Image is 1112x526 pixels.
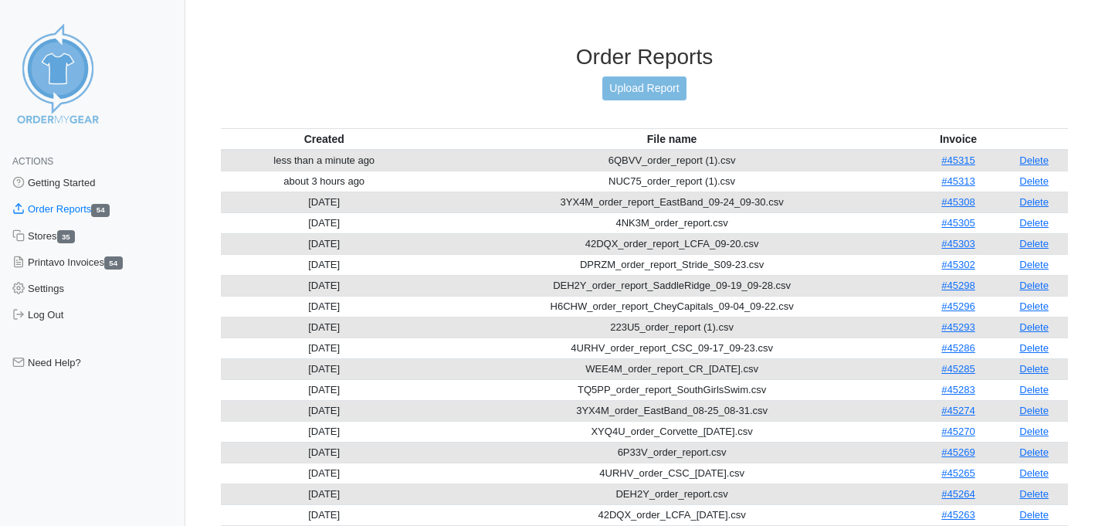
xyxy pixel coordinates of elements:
td: TQ5PP_order_report_SouthGirlsSwim.csv [427,379,916,400]
td: [DATE] [221,275,427,296]
span: 35 [57,230,76,243]
td: [DATE] [221,358,427,379]
a: #45274 [941,405,975,416]
td: DEH2Y_order_report_SaddleRidge_09-19_09-28.csv [427,275,916,296]
a: Delete [1019,363,1049,375]
a: #45265 [941,467,975,479]
a: #45264 [941,488,975,500]
td: [DATE] [221,400,427,421]
a: Delete [1019,300,1049,312]
a: #45263 [941,509,975,521]
td: DPRZM_order_report_Stride_S09-23.csv [427,254,916,275]
td: 3YX4M_order_report_EastBand_09-24_09-30.csv [427,192,916,212]
td: 6QBVV_order_report (1).csv [427,150,916,171]
td: 6P33V_order_report.csv [427,442,916,463]
td: 4URHV_order_report_CSC_09-17_09-23.csv [427,338,916,358]
a: Delete [1019,321,1049,333]
a: Delete [1019,238,1049,249]
td: less than a minute ago [221,150,427,171]
td: [DATE] [221,421,427,442]
td: 42DQX_order_LCFA_[DATE].csv [427,504,916,525]
span: 54 [104,256,123,270]
a: Delete [1019,196,1049,208]
td: [DATE] [221,379,427,400]
a: Delete [1019,259,1049,270]
a: Delete [1019,280,1049,291]
td: [DATE] [221,254,427,275]
td: 4URHV_order_CSC_[DATE].csv [427,463,916,484]
a: Delete [1019,488,1049,500]
td: DEH2Y_order_report.csv [427,484,916,504]
a: Delete [1019,154,1049,166]
th: Created [221,128,427,150]
td: [DATE] [221,296,427,317]
a: #45269 [941,446,975,458]
td: [DATE] [221,233,427,254]
a: #45270 [941,426,975,437]
a: Delete [1019,405,1049,416]
td: [DATE] [221,317,427,338]
a: #45303 [941,238,975,249]
td: 42DQX_order_report_LCFA_09-20.csv [427,233,916,254]
a: #45315 [941,154,975,166]
td: [DATE] [221,463,427,484]
a: #45302 [941,259,975,270]
td: H6CHW_order_report_CheyCapitals_09-04_09-22.csv [427,296,916,317]
span: Actions [12,156,53,167]
td: [DATE] [221,212,427,233]
a: Upload Report [602,76,686,100]
a: Delete [1019,384,1049,395]
td: WEE4M_order_report_CR_[DATE].csv [427,358,916,379]
td: [DATE] [221,504,427,525]
th: Invoice [917,128,1000,150]
td: 4NK3M_order_report.csv [427,212,916,233]
td: about 3 hours ago [221,171,427,192]
a: Delete [1019,467,1049,479]
a: Delete [1019,426,1049,437]
td: 3YX4M_order_EastBand_08-25_08-31.csv [427,400,916,421]
a: Delete [1019,175,1049,187]
td: [DATE] [221,484,427,504]
a: #45283 [941,384,975,395]
a: Delete [1019,509,1049,521]
td: 223U5_order_report (1).csv [427,317,916,338]
a: Delete [1019,446,1049,458]
td: [DATE] [221,442,427,463]
a: #45305 [941,217,975,229]
a: #45308 [941,196,975,208]
h3: Order Reports [221,44,1068,70]
a: #45298 [941,280,975,291]
a: Delete [1019,217,1049,229]
a: Delete [1019,342,1049,354]
a: #45293 [941,321,975,333]
td: [DATE] [221,338,427,358]
a: #45286 [941,342,975,354]
td: [DATE] [221,192,427,212]
td: XYQ4U_order_Corvette_[DATE].csv [427,421,916,442]
a: #45296 [941,300,975,312]
a: #45313 [941,175,975,187]
th: File name [427,128,916,150]
td: NUC75_order_report (1).csv [427,171,916,192]
a: #45285 [941,363,975,375]
span: 54 [91,204,110,217]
